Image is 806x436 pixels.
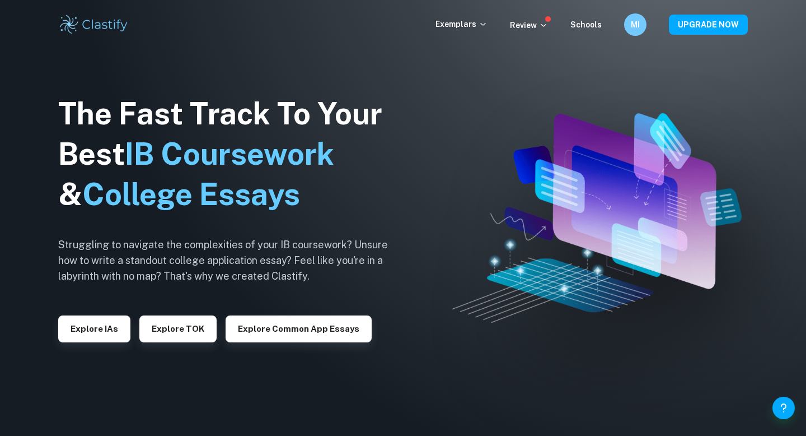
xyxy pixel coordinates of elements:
[435,18,488,30] p: Exemplars
[58,13,129,36] img: Clastify logo
[139,316,217,342] button: Explore TOK
[226,316,372,342] button: Explore Common App essays
[58,237,405,284] h6: Struggling to navigate the complexities of your IB coursework? Unsure how to write a standout col...
[58,316,130,342] button: Explore IAs
[624,13,646,36] button: MI
[570,20,602,29] a: Schools
[669,15,748,35] button: UPGRADE NOW
[226,323,372,333] a: Explore Common App essays
[125,136,334,171] span: IB Coursework
[629,18,642,31] h6: MI
[452,113,742,322] img: Clastify hero
[139,323,217,333] a: Explore TOK
[510,19,548,31] p: Review
[58,323,130,333] a: Explore IAs
[772,397,795,419] button: Help and Feedback
[82,177,300,212] span: College Essays
[58,94,405,215] h1: The Fast Track To Your Best &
